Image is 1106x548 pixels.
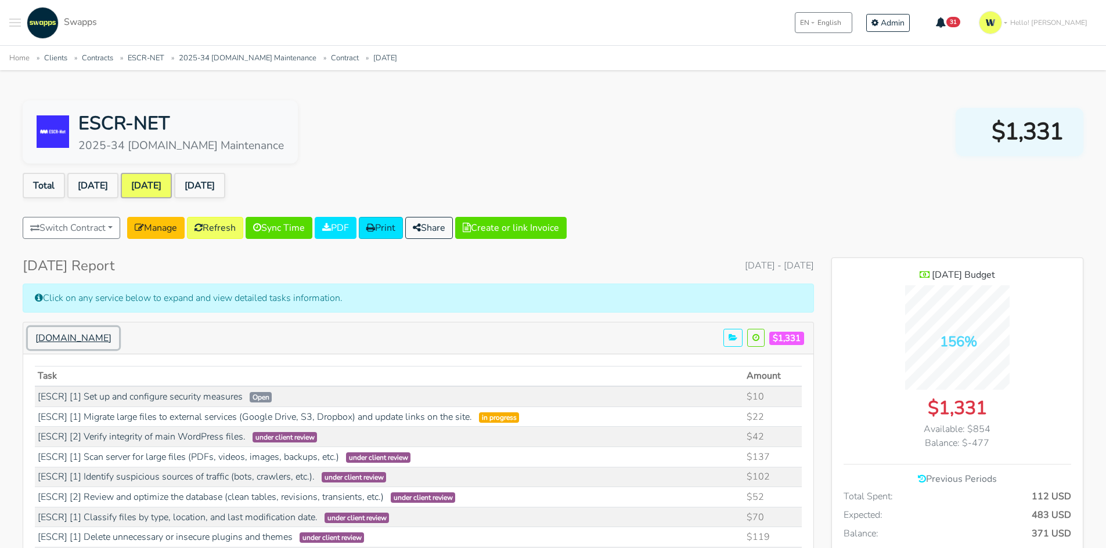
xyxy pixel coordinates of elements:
[37,115,69,148] img: ESCR-NET
[315,217,356,239] a: PDF
[9,53,30,63] a: Home
[359,217,403,239] a: Print
[38,451,339,463] a: [ESCR] [1] Scan server for large files (PDFs, videos, images, backups, etc.)
[844,436,1071,450] div: Balance: $-477
[250,392,272,402] span: Open
[187,217,243,239] a: Refresh
[23,257,114,274] h4: [DATE] Report
[745,259,814,273] span: [DATE] - [DATE]
[744,366,802,386] th: Amount
[1032,508,1071,522] span: 483 USD
[744,386,802,407] td: $10
[23,173,65,198] a: Total
[1010,17,1087,28] span: Hello! [PERSON_NAME]
[769,332,804,345] span: $1,331
[38,411,472,423] a: [ESCR] [1] Migrate large files to external services (Google Drive, S3, Dropbox) and update links ...
[844,422,1071,436] div: Available: $854
[38,470,315,483] a: [ESCR] [1] Identify suspicious sources of traffic (bots, crawlers, etc.).
[928,13,968,32] button: 31
[1032,489,1071,503] span: 112 USD
[23,217,120,239] button: Switch Contract
[881,17,905,28] span: Admin
[932,268,995,281] span: [DATE] Budget
[128,53,164,63] a: ESCR-NET
[744,527,802,547] td: $119
[976,114,1063,149] span: $1,331
[35,366,744,386] th: Task
[27,7,59,39] img: swapps-linkedin-v2.jpg
[979,11,1002,34] img: isotipo-3-3e143c57.png
[479,412,520,423] span: in progress
[331,53,359,63] a: Contract
[64,16,97,28] span: Swapps
[744,407,802,427] td: $22
[28,327,119,349] button: [DOMAIN_NAME]
[744,427,802,447] td: $42
[127,217,185,239] a: Manage
[391,492,456,503] span: under client review
[405,217,453,239] button: Share
[78,137,284,154] div: 2025-34 [DOMAIN_NAME] Maintenance
[67,173,118,198] a: [DATE]
[744,467,802,487] td: $102
[455,217,567,239] button: Create or link Invoice
[253,432,318,442] span: under client review
[373,53,397,63] a: [DATE]
[325,513,390,523] span: under client review
[844,489,893,503] span: Total Spent:
[23,284,814,313] div: Click on any service below to expand and view detailed tasks information.
[38,430,246,443] a: [ESCR] [2] Verify integrity of main WordPress files.
[974,6,1097,39] a: Hello! [PERSON_NAME]
[24,7,97,39] a: Swapps
[9,7,21,39] button: Toggle navigation menu
[38,511,318,524] a: [ESCR] [1] Classify files by type, location, and last modification date.
[1032,527,1071,540] span: 371 USD
[844,394,1071,422] div: $1,331
[246,217,312,239] a: Sync Time
[866,14,910,32] a: Admin
[744,487,802,507] td: $52
[844,527,878,540] span: Balance:
[38,390,243,403] a: [ESCR] [1] Set up and configure security measures
[38,531,293,543] a: [ESCR] [1] Delete unnecessary or insecure plugins and themes
[121,173,172,198] a: [DATE]
[78,110,284,137] div: ESCR-NET
[844,474,1071,485] h6: Previous Periods
[844,508,882,522] span: Expected:
[38,491,384,503] a: [ESCR] [2] Review and optimize the database (clean tables, revisions, transients, etc.)
[44,53,67,63] a: Clients
[179,53,316,63] a: 2025-34 [DOMAIN_NAME] Maintenance
[817,17,841,28] span: English
[744,447,802,467] td: $137
[946,17,960,27] span: 31
[174,173,225,198] a: [DATE]
[322,472,387,482] span: under client review
[795,12,852,33] button: ENEnglish
[300,532,365,543] span: under client review
[82,53,113,63] a: Contracts
[346,452,411,463] span: under client review
[744,507,802,527] td: $70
